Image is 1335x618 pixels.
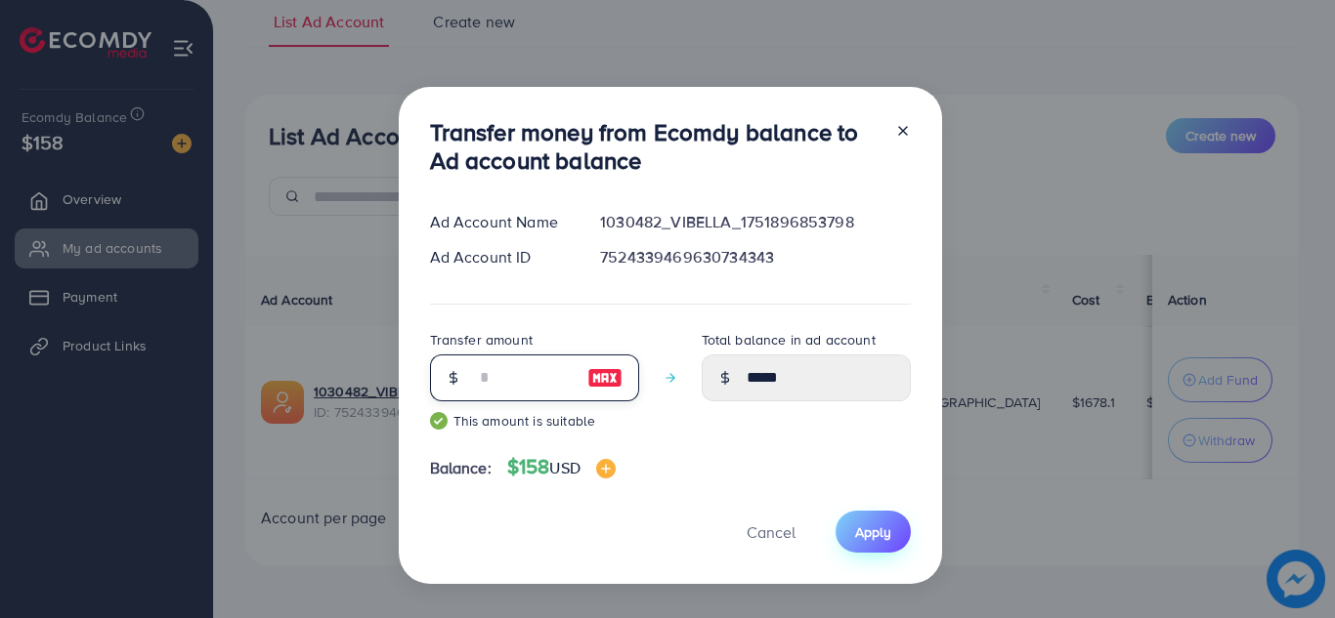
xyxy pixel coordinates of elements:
[836,511,911,553] button: Apply
[702,330,876,350] label: Total balance in ad account
[722,511,820,553] button: Cancel
[549,457,580,478] span: USD
[430,411,639,431] small: This amount is suitable
[587,366,623,390] img: image
[430,457,492,479] span: Balance:
[430,412,448,430] img: guide
[584,211,926,233] div: 1030482_VIBELLA_1751896853798
[507,455,616,479] h4: $158
[747,521,796,543] span: Cancel
[430,330,533,350] label: Transfer amount
[584,246,926,268] div: 7524339469630734343
[596,459,616,478] img: image
[855,522,891,542] span: Apply
[414,211,585,233] div: Ad Account Name
[414,246,585,268] div: Ad Account ID
[430,118,880,175] h3: Transfer money from Ecomdy balance to Ad account balance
